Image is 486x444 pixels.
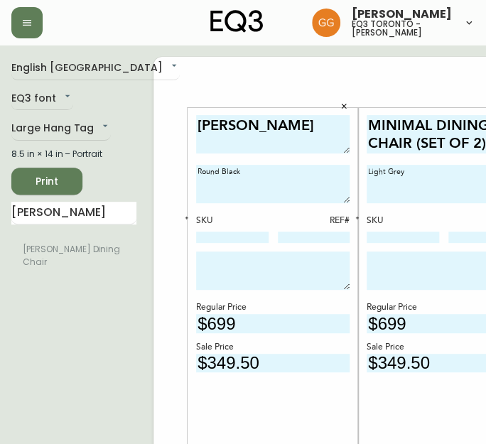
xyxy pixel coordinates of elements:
div: EQ3 font [11,87,73,111]
button: Print [11,168,82,195]
h5: eq3 toronto - [PERSON_NAME] [352,20,452,37]
img: dbfc93a9366efef7dcc9a31eef4d00a7 [312,9,340,37]
textarea: [PERSON_NAME] [43,58,196,97]
div: REF# [278,215,350,227]
div: Regular Price [196,301,350,314]
textarea: Round Black [43,104,196,142]
div: SKU [367,215,439,227]
div: English [GEOGRAPHIC_DATA] [11,57,180,80]
span: [PERSON_NAME] [352,9,452,20]
div: Large Hang Tag [11,117,111,141]
textarea: [PERSON_NAME] [196,115,350,154]
div: 8.5 in × 14 in – Portrait [11,148,136,161]
input: price excluding $ [196,314,350,333]
input: Search [11,202,136,224]
li: [PERSON_NAME] Dining Chair [11,237,136,274]
input: price excluding $ [196,354,350,373]
span: Print [23,173,71,190]
div: SKU [196,215,269,227]
div: Sale Price [196,341,350,354]
textarea: Round Black [196,165,350,203]
img: logo [210,10,263,33]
